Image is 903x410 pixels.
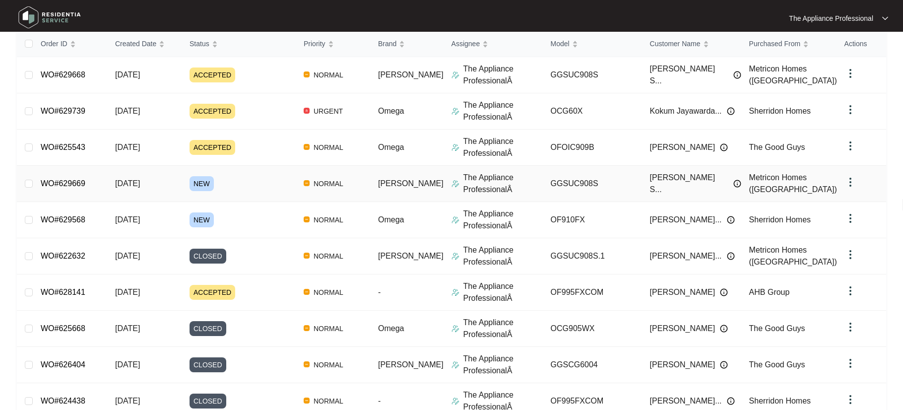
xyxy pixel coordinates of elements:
[650,172,728,196] span: [PERSON_NAME] S...
[642,31,741,57] th: Customer Name
[543,274,642,311] td: OF995FXCOM
[720,325,728,333] img: Info icon
[310,178,347,190] span: NORMAL
[543,93,642,130] td: OCG60X
[650,63,728,87] span: [PERSON_NAME] S...
[463,99,543,123] p: The Appliance ProfessionalÂ
[844,140,856,152] img: dropdown arrow
[749,215,811,224] span: Sherridon Homes
[190,104,235,119] span: ACCEPTED
[844,249,856,261] img: dropdown arrow
[190,357,226,372] span: CLOSED
[115,143,140,151] span: [DATE]
[451,143,459,151] img: Assigner Icon
[304,38,325,49] span: Priority
[310,141,347,153] span: NORMAL
[310,359,347,371] span: NORMAL
[115,107,140,115] span: [DATE]
[650,250,722,262] span: [PERSON_NAME]...
[720,143,728,151] img: Info icon
[310,286,347,298] span: NORMAL
[115,324,140,333] span: [DATE]
[304,325,310,331] img: Vercel Logo
[451,216,459,224] img: Assigner Icon
[727,397,735,405] img: Info icon
[304,361,310,367] img: Vercel Logo
[844,321,856,333] img: dropdown arrow
[115,360,140,369] span: [DATE]
[749,397,811,405] span: Sherridon Homes
[749,38,800,49] span: Purchased From
[650,38,701,49] span: Customer Name
[190,394,226,409] span: CLOSED
[451,325,459,333] img: Assigner Icon
[543,347,642,383] td: GGSCG6004
[190,321,226,336] span: CLOSED
[749,143,805,151] span: The Good Guys
[749,288,790,296] span: AHB Group
[107,31,182,57] th: Created Date
[41,179,85,188] a: WO#629669
[378,107,404,115] span: Omega
[310,214,347,226] span: NORMAL
[463,353,543,377] p: The Appliance ProfessionalÂ
[310,250,347,262] span: NORMAL
[378,179,444,188] span: [PERSON_NAME]
[115,288,140,296] span: [DATE]
[463,136,543,159] p: The Appliance ProfessionalÂ
[41,215,85,224] a: WO#629568
[650,395,722,407] span: [PERSON_NAME]...
[378,252,444,260] span: [PERSON_NAME]
[310,323,347,335] span: NORMAL
[463,172,543,196] p: The Appliance ProfessionalÂ
[41,288,85,296] a: WO#628141
[543,238,642,274] td: GGSUC908S.1
[451,397,459,405] img: Assigner Icon
[451,361,459,369] img: Assigner Icon
[190,38,209,49] span: Status
[41,70,85,79] a: WO#629668
[650,359,715,371] span: [PERSON_NAME]
[727,107,735,115] img: Info icon
[190,285,235,300] span: ACCEPTED
[304,253,310,259] img: Vercel Logo
[844,176,856,188] img: dropdown arrow
[844,104,856,116] img: dropdown arrow
[190,68,235,82] span: ACCEPTED
[33,31,107,57] th: Order ID
[451,180,459,188] img: Assigner Icon
[749,173,837,194] span: Metricon Homes ([GEOGRAPHIC_DATA])
[720,361,728,369] img: Info icon
[378,70,444,79] span: [PERSON_NAME]
[370,31,444,57] th: Brand
[304,398,310,404] img: Vercel Logo
[551,38,570,49] span: Model
[543,311,642,347] td: OCG905WX
[41,107,85,115] a: WO#629739
[463,244,543,268] p: The Appliance ProfessionalÂ
[115,252,140,260] span: [DATE]
[882,16,888,21] img: dropdown arrow
[304,180,310,186] img: Vercel Logo
[451,38,480,49] span: Assignee
[444,31,543,57] th: Assignee
[41,38,67,49] span: Order ID
[463,280,543,304] p: The Appliance ProfessionalÂ
[296,31,370,57] th: Priority
[378,288,381,296] span: -
[650,105,722,117] span: Kokum Jayawarda...
[837,31,886,57] th: Actions
[463,317,543,341] p: The Appliance ProfessionalÂ
[727,216,735,224] img: Info icon
[727,252,735,260] img: Info icon
[650,141,715,153] span: [PERSON_NAME]
[749,360,805,369] span: The Good Guys
[41,252,85,260] a: WO#622632
[844,68,856,79] img: dropdown arrow
[720,288,728,296] img: Info icon
[190,212,214,227] span: NEW
[378,324,404,333] span: Omega
[190,249,226,264] span: CLOSED
[115,38,156,49] span: Created Date
[41,397,85,405] a: WO#624438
